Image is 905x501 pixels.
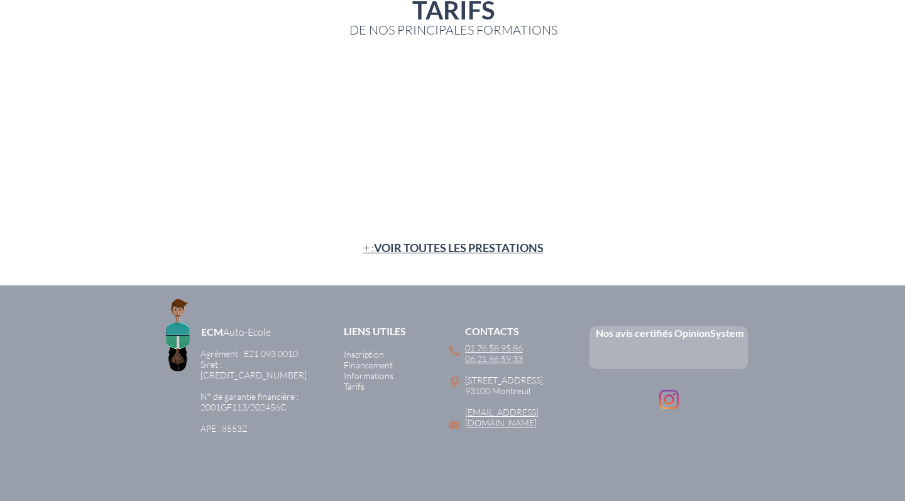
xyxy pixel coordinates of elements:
[363,241,544,255] span: + :
[344,360,393,370] a: Financement
[148,291,207,376] img: Logo ECM en-tête.png
[200,348,307,434] a: Agrément : E21 093 0010Siret : [CREDIT_CARD_NUMBER]​N° de garantie financière :2001GF113/202456C ...
[465,407,539,428] a: [EMAIL_ADDRESS][DOMAIN_NAME]
[344,370,393,381] a: Informations
[613,341,728,369] iframe: Embedded Content
[201,326,223,338] a: ECM
[465,343,523,353] a: 01 76 58 95 86
[344,325,406,337] span: LIENS UTILES
[363,241,544,255] a: + :VOIR TOUTES LES PRESTATIONS
[349,22,557,38] span: DE NOS PRINCIPALES FORMATIONS
[344,349,384,360] a: Inscription
[465,325,519,337] span: CONTACTS
[223,326,271,338] span: Auto-Ecole
[596,327,743,339] a: Nos avis certifiés OpinionSystem
[465,375,543,385] span: [STREET_ADDRESS]
[659,390,679,409] img: Instagram ECM Auto-Ecole
[672,301,905,501] iframe: Wix Chat
[374,241,544,255] span: VOIR TOUTES LES PRESTATIONS
[465,353,523,364] a: 06 21 86 59 33
[344,381,365,392] a: Tarifs
[465,385,530,396] span: 93100 Montreuil
[659,390,679,409] ul: Barre de réseaux sociaux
